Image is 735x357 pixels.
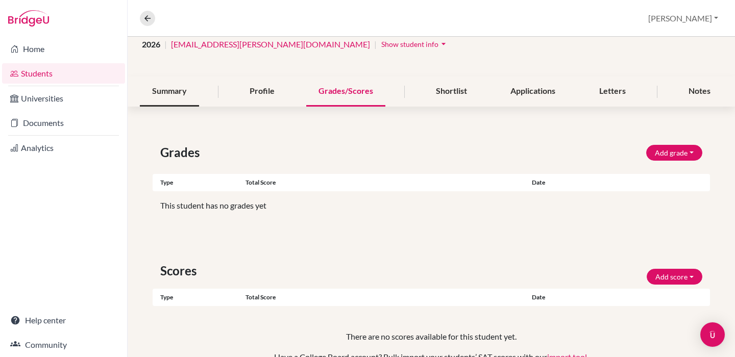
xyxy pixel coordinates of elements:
div: Summary [140,76,199,107]
div: Applications [498,76,568,107]
a: Documents [2,113,125,133]
span: Scores [160,262,201,280]
i: arrow_drop_down [438,39,449,49]
span: Grades [160,143,204,162]
button: Add score [647,269,702,285]
button: [PERSON_NAME] [644,9,723,28]
span: 2026 [142,38,160,50]
div: Letters [587,76,638,107]
img: Bridge-U [8,10,49,27]
a: Home [2,39,125,59]
div: Shortlist [424,76,479,107]
span: | [374,38,377,50]
a: [EMAIL_ADDRESS][PERSON_NAME][DOMAIN_NAME] [171,38,370,50]
a: Students [2,63,125,84]
a: Analytics [2,138,125,158]
button: Show student infoarrow_drop_down [381,36,449,52]
div: Date [524,178,664,187]
button: Add grade [646,145,702,161]
div: Type [153,178,246,187]
a: Help center [2,310,125,330]
span: Show student info [381,40,438,48]
div: Total score [246,293,524,302]
p: This student has no grades yet [160,199,702,212]
div: Open Intercom Messenger [700,322,725,347]
a: Community [2,335,125,355]
div: Grades/Scores [306,76,385,107]
div: Notes [676,76,723,107]
div: Type [153,293,246,302]
p: There are no scores available for this student yet. [185,330,678,343]
div: Date [524,293,617,302]
span: | [164,38,167,50]
div: Total score [246,178,524,187]
div: Profile [237,76,287,107]
a: Universities [2,88,125,109]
